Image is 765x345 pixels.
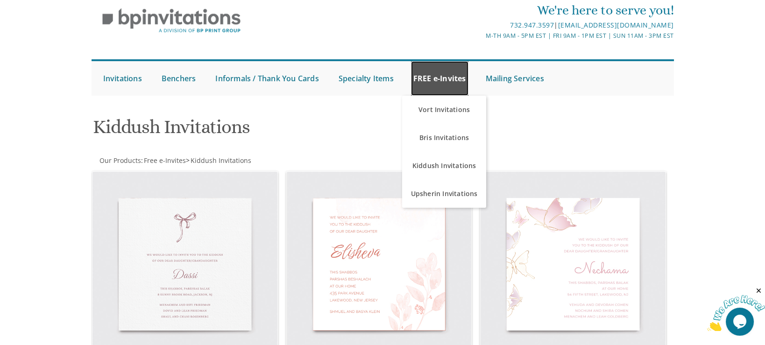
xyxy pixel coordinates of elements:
[143,156,186,165] a: Free e-Invites
[510,21,554,29] a: 732.947.3597
[336,61,396,96] a: Specialty Items
[402,96,486,124] a: Vort Invitations
[558,21,673,29] a: [EMAIL_ADDRESS][DOMAIN_NAME]
[483,61,546,96] a: Mailing Services
[213,61,321,96] a: Informals / Thank You Cards
[707,287,765,331] iframe: chat widget
[93,117,474,144] h1: Kiddush Invitations
[159,61,198,96] a: Benchers
[402,152,486,180] a: Kiddush Invitations
[411,61,468,96] a: FREE e-Invites
[286,1,673,20] div: We're here to serve you!
[191,156,251,165] span: Kiddush Invitations
[92,156,383,165] div: :
[92,1,252,40] img: BP Invitation Loft
[402,124,486,152] a: Bris Invitations
[186,156,251,165] span: >
[286,31,673,41] div: M-Th 9am - 5pm EST | Fri 9am - 1pm EST | Sun 11am - 3pm EST
[402,180,486,208] a: Upsherin Invitations
[286,20,673,31] div: |
[190,156,251,165] a: Kiddush Invitations
[101,61,144,96] a: Invitations
[99,156,141,165] a: Our Products
[144,156,186,165] span: Free e-Invites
